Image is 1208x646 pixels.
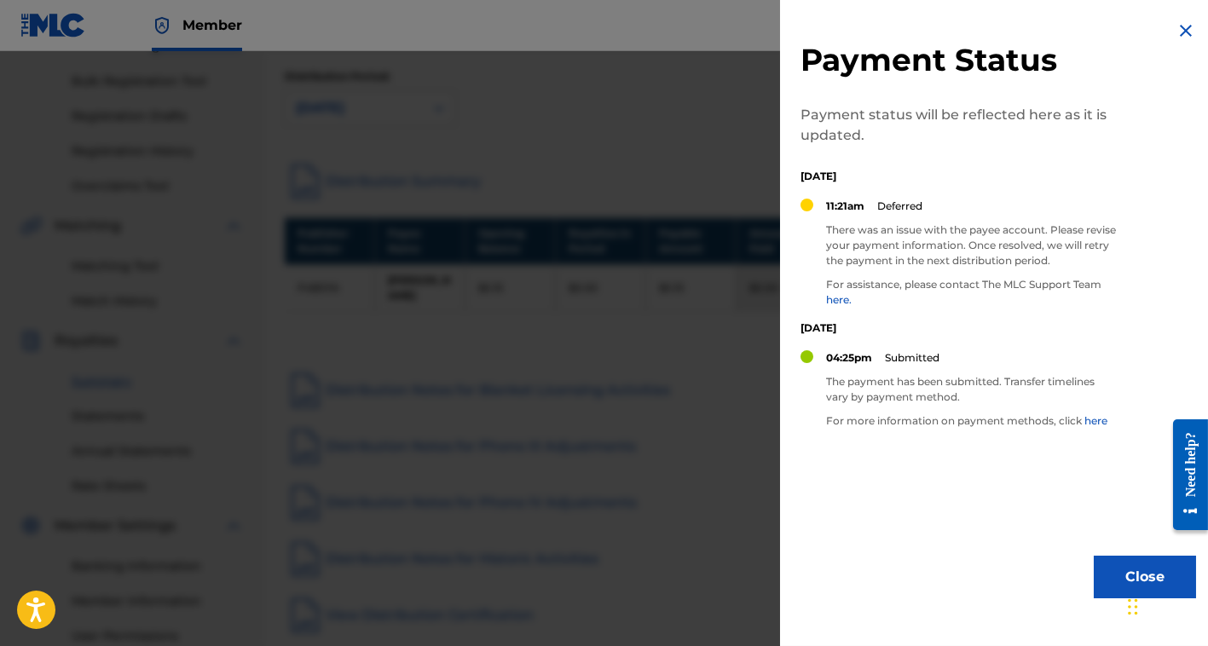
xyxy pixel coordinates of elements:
img: MLC Logo [20,13,86,37]
iframe: Resource Center [1160,407,1208,544]
span: Member [182,15,242,35]
p: The payment has been submitted. Transfer timelines vary by payment method. [826,374,1116,405]
p: There was an issue with the payee account. Please revise your payment information. Once resolved,... [826,222,1116,268]
p: Payment status will be reflected here as it is updated. [801,105,1116,146]
p: Deferred [877,199,922,214]
a: here. [826,293,852,306]
img: Top Rightsholder [152,15,172,36]
p: Submitted [885,350,939,366]
p: 11:21am [826,199,864,214]
p: [DATE] [801,169,1116,184]
h2: Payment Status [801,41,1116,79]
p: For more information on payment methods, click [826,413,1116,429]
p: For assistance, please contact The MLC Support Team [826,277,1116,308]
p: [DATE] [801,320,1116,336]
p: 04:25pm [826,350,872,366]
div: Drag [1128,581,1138,632]
button: Close [1094,556,1196,598]
a: here [1084,414,1107,427]
iframe: Chat Widget [1123,564,1208,646]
